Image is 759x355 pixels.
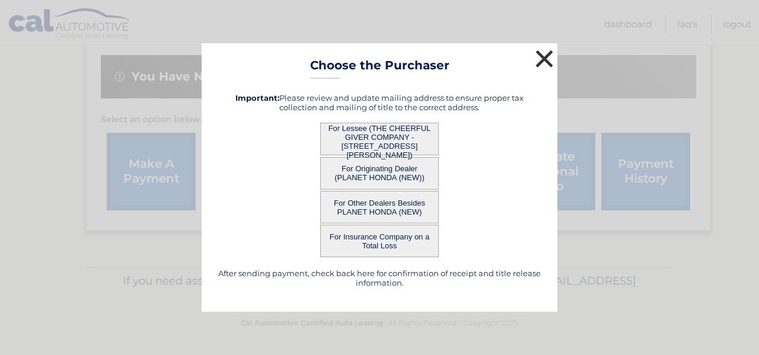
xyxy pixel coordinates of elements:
button: For Originating Dealer (PLANET HONDA (NEW)) [320,157,439,190]
h5: After sending payment, check back here for confirmation of receipt and title release information. [216,268,543,287]
button: For Insurance Company on a Total Loss [320,225,439,257]
button: × [532,47,556,71]
h5: Please review and update mailing address to ensure proper tax collection and mailing of title to ... [216,93,543,112]
h3: Choose the Purchaser [310,58,449,79]
strong: Important: [235,93,279,103]
button: For Other Dealers Besides PLANET HONDA (NEW) [320,191,439,223]
button: For Lessee (THE CHEERFUL GIVER COMPANY - [STREET_ADDRESS][PERSON_NAME]) [320,123,439,155]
